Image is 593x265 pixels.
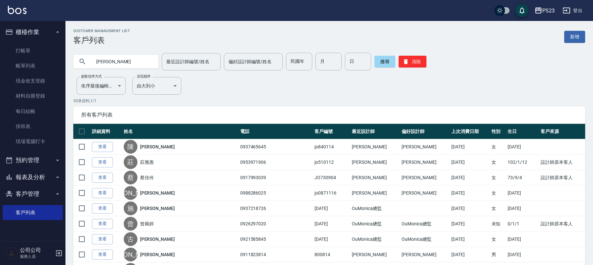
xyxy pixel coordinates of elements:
a: [PERSON_NAME] [140,251,175,258]
input: 搜尋關鍵字 [92,53,153,70]
a: [PERSON_NAME] [140,205,175,212]
div: 由大到小 [132,77,181,95]
td: [PERSON_NAME] [400,247,450,262]
div: [PERSON_NAME] [124,186,137,200]
a: 打帳單 [3,43,63,58]
td: [DATE] [450,185,490,201]
td: 男 [490,247,506,262]
td: jo510112 [313,155,350,170]
a: 現金收支登錄 [3,73,63,88]
td: [PERSON_NAME] [350,170,400,185]
td: [DATE] [313,201,350,216]
td: [PERSON_NAME] [400,139,450,155]
button: 登出 [560,5,585,17]
td: 設計師原本客人 [539,170,585,185]
th: 客戶來源 [539,124,585,139]
a: 查看 [92,234,113,244]
img: Logo [8,6,27,14]
td: 0988286025 [239,185,313,201]
td: jo840114 [313,139,350,155]
a: 查看 [92,173,113,183]
td: 73/9/4 [506,170,539,185]
td: 0/1/1 [506,216,539,232]
td: [DATE] [450,216,490,232]
div: [PERSON_NAME] [124,248,137,261]
td: OuMonica總監 [350,232,400,247]
td: [DATE] [313,232,350,247]
td: OuMonica總監 [400,232,450,247]
a: 查看 [92,219,113,229]
a: 查看 [92,250,113,260]
td: [DATE] [313,216,350,232]
td: [DATE] [450,201,490,216]
td: 設計師原本客人 [539,216,585,232]
a: 材料自購登錄 [3,88,63,104]
div: 曾 [124,217,137,231]
th: 姓名 [122,124,239,139]
th: 最近設計師 [350,124,400,139]
h5: 公司公司 [20,247,53,254]
a: 現場電腦打卡 [3,134,63,149]
a: 新增 [564,31,585,43]
td: 女 [490,185,506,201]
h2: Customer Management List [73,29,130,33]
a: 帳單列表 [3,58,63,73]
td: [DATE] [506,139,539,155]
td: [PERSON_NAME] [400,155,450,170]
td: OuMonica總監 [400,216,450,232]
td: 女 [490,201,506,216]
a: 查看 [92,203,113,214]
td: [DATE] [450,170,490,185]
a: 查看 [92,142,113,152]
td: 設計師原本客人 [539,155,585,170]
td: [PERSON_NAME] [350,155,400,170]
a: 蔡佳伶 [140,174,154,181]
a: [PERSON_NAME] [140,190,175,196]
button: 搜尋 [374,56,395,67]
td: 未知 [490,216,506,232]
td: 0911823814 [239,247,313,262]
td: 102/1/12 [506,155,539,170]
label: 呈現順序 [137,74,151,79]
td: [DATE] [506,232,539,247]
th: 詳細資料 [90,124,122,139]
th: 生日 [506,124,539,139]
a: 查看 [92,188,113,198]
td: [PERSON_NAME] [350,139,400,155]
td: jo0871116 [313,185,350,201]
td: 0921585845 [239,232,313,247]
div: 陳 [124,140,137,154]
td: [PERSON_NAME] [400,170,450,185]
p: 服務人員 [20,254,53,259]
td: 0937465645 [239,139,313,155]
th: 性別 [490,124,506,139]
h3: 客戶列表 [73,36,130,45]
td: 0917993039 [239,170,313,185]
td: 0926297020 [239,216,313,232]
a: 曾琬婷 [140,220,154,227]
th: 客戶編號 [313,124,350,139]
button: 清除 [399,56,426,67]
button: 報表及分析 [3,169,63,186]
td: JO730904 [313,170,350,185]
button: 預約管理 [3,152,63,169]
a: 客戶列表 [3,205,63,220]
a: 排班表 [3,119,63,134]
td: 女 [490,155,506,170]
a: [PERSON_NAME] [140,143,175,150]
span: 所有客戶列表 [81,112,577,118]
td: [DATE] [450,232,490,247]
div: PS23 [542,7,555,15]
td: [PERSON_NAME] [350,247,400,262]
p: 50 筆資料, 1 / 1 [73,98,585,104]
div: 莊 [124,155,137,169]
a: 每日結帳 [3,104,63,119]
td: OuMonica總監 [350,216,400,232]
th: 偏好設計師 [400,124,450,139]
button: 櫃檯作業 [3,24,63,41]
button: save [515,4,529,17]
img: Person [5,247,18,260]
td: [DATE] [506,247,539,262]
div: 蔡 [124,171,137,184]
td: [DATE] [450,155,490,170]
